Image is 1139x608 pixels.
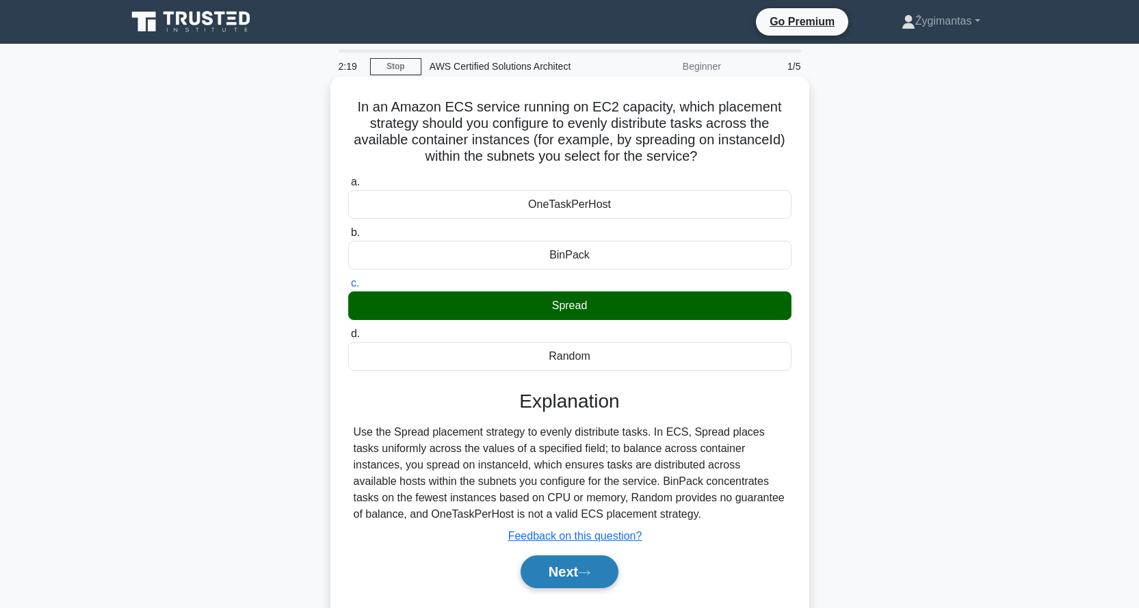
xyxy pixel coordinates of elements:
[348,291,791,320] div: Spread
[508,530,642,542] a: Feedback on this question?
[348,241,791,269] div: BinPack
[521,555,618,588] button: Next
[370,58,421,75] a: Stop
[347,98,793,166] h5: In an Amazon ECS service running on EC2 capacity, which placement strategy should you configure t...
[421,53,610,80] div: AWS Certified Solutions Architect
[610,53,729,80] div: Beginner
[351,277,359,289] span: c.
[354,424,786,523] div: Use the Spread placement strategy to evenly distribute tasks. In ECS, Spread places tasks uniform...
[351,328,360,339] span: d.
[330,53,370,80] div: 2:19
[351,176,360,187] span: a.
[869,8,1013,35] a: Žygimantas
[761,13,843,30] a: Go Premium
[348,342,791,371] div: Random
[351,226,360,238] span: b.
[729,53,809,80] div: 1/5
[356,390,783,413] h3: Explanation
[348,190,791,219] div: OneTaskPerHost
